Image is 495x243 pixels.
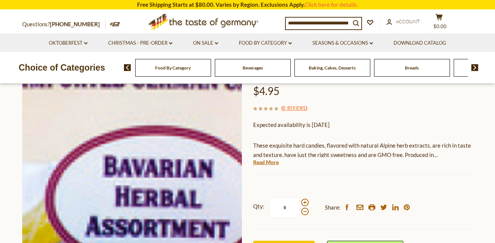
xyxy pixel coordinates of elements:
a: Beverages [243,65,263,71]
img: previous arrow [124,64,131,71]
img: next arrow [471,64,478,71]
strong: Qty: [253,202,264,211]
button: $0.00 [428,14,450,32]
span: Account [396,18,420,24]
a: Oktoberfest [49,39,88,47]
a: Download Catalog [394,39,446,47]
a: Christmas - PRE-ORDER [108,39,172,47]
a: Seasons & Occasions [312,39,373,47]
p: Expected availability is [DATE] [253,120,473,130]
a: 0 Reviews [283,104,306,112]
span: $0.00 [433,23,447,29]
a: Baking, Cakes, Desserts [309,65,356,71]
a: Account [386,18,420,26]
a: Food By Category [239,39,292,47]
a: Read More [253,158,279,166]
a: Click here for details. [305,1,358,8]
a: Food By Category [155,65,191,71]
span: ( ) [281,104,307,112]
span: Share: [325,203,341,212]
p: These exquisite hard candies, flavored with natural Alpine herb extracts, are rich in taste and t... [253,141,473,160]
a: [PHONE_NUMBER] [50,21,100,27]
input: Qty: [269,197,300,218]
a: On Sale [193,39,218,47]
a: Breads [405,65,419,71]
p: Questions? [22,20,106,29]
span: $4.95 [253,85,279,97]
